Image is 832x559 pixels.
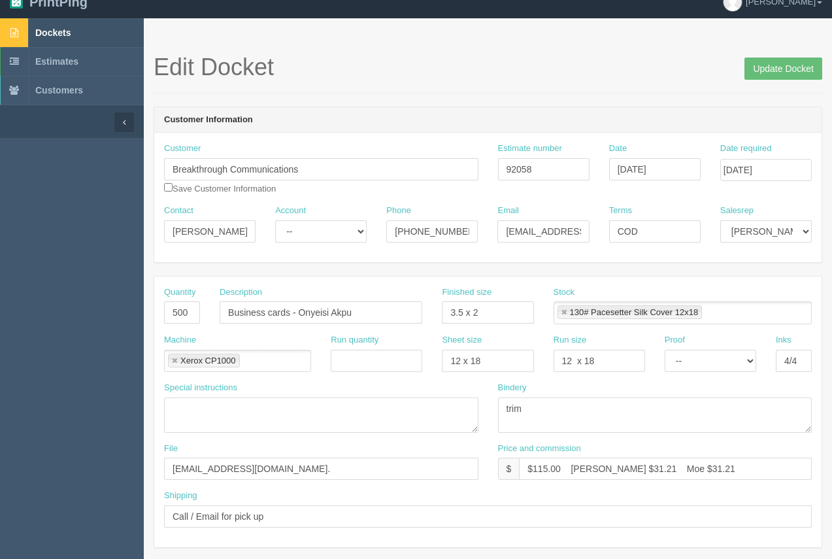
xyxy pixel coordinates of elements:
[497,205,519,217] label: Email
[164,334,196,347] label: Machine
[570,308,699,316] div: 130# Pacesetter Silk Cover 12x18
[35,85,83,95] span: Customers
[164,382,237,394] label: Special instructions
[164,490,197,502] label: Shipping
[164,205,193,217] label: Contact
[35,27,71,38] span: Dockets
[498,458,520,480] div: $
[35,56,78,67] span: Estimates
[164,443,178,455] label: File
[720,205,754,217] label: Salesrep
[498,398,812,433] textarea: trim
[498,143,562,155] label: Estimate number
[720,143,772,155] label: Date required
[554,286,575,299] label: Stock
[609,205,632,217] label: Terms
[164,158,478,180] input: Enter customer name
[554,334,587,347] label: Run size
[776,334,791,347] label: Inks
[220,286,262,299] label: Description
[442,334,482,347] label: Sheet size
[665,334,685,347] label: Proof
[275,205,306,217] label: Account
[164,286,195,299] label: Quantity
[609,143,627,155] label: Date
[744,58,822,80] input: Update Docket
[164,143,201,155] label: Customer
[442,286,491,299] label: Finished size
[164,143,478,195] div: Save Customer Information
[331,334,378,347] label: Run quantity
[498,443,581,455] label: Price and commission
[498,382,527,394] label: Bindery
[154,54,822,80] h1: Edit Docket
[154,107,822,133] header: Customer Information
[180,356,236,365] div: Xerox CP1000
[386,205,411,217] label: Phone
